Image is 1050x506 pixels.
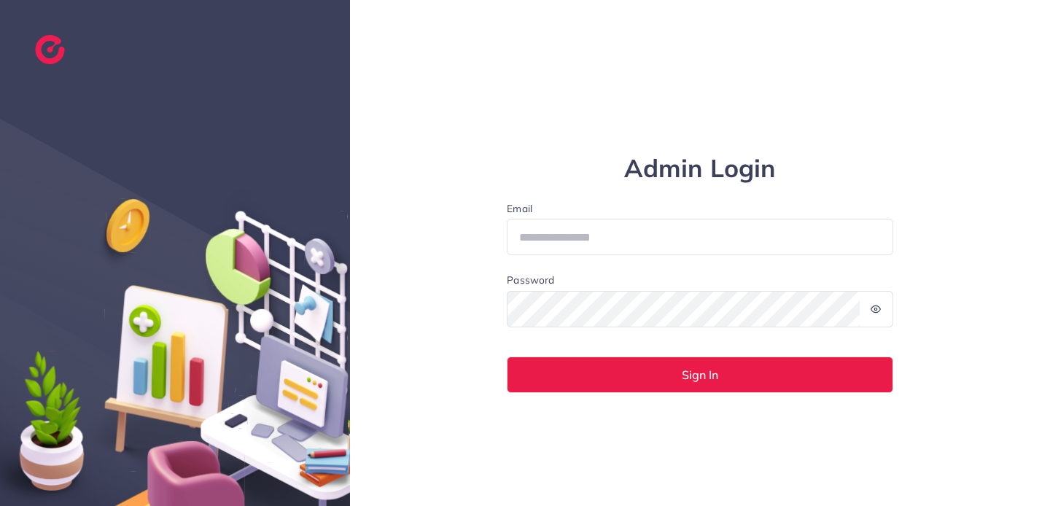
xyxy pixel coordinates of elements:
[682,369,718,381] span: Sign In
[35,35,65,64] img: logo
[507,201,893,216] label: Email
[507,357,893,393] button: Sign In
[507,273,554,287] label: Password
[507,154,893,184] h1: Admin Login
